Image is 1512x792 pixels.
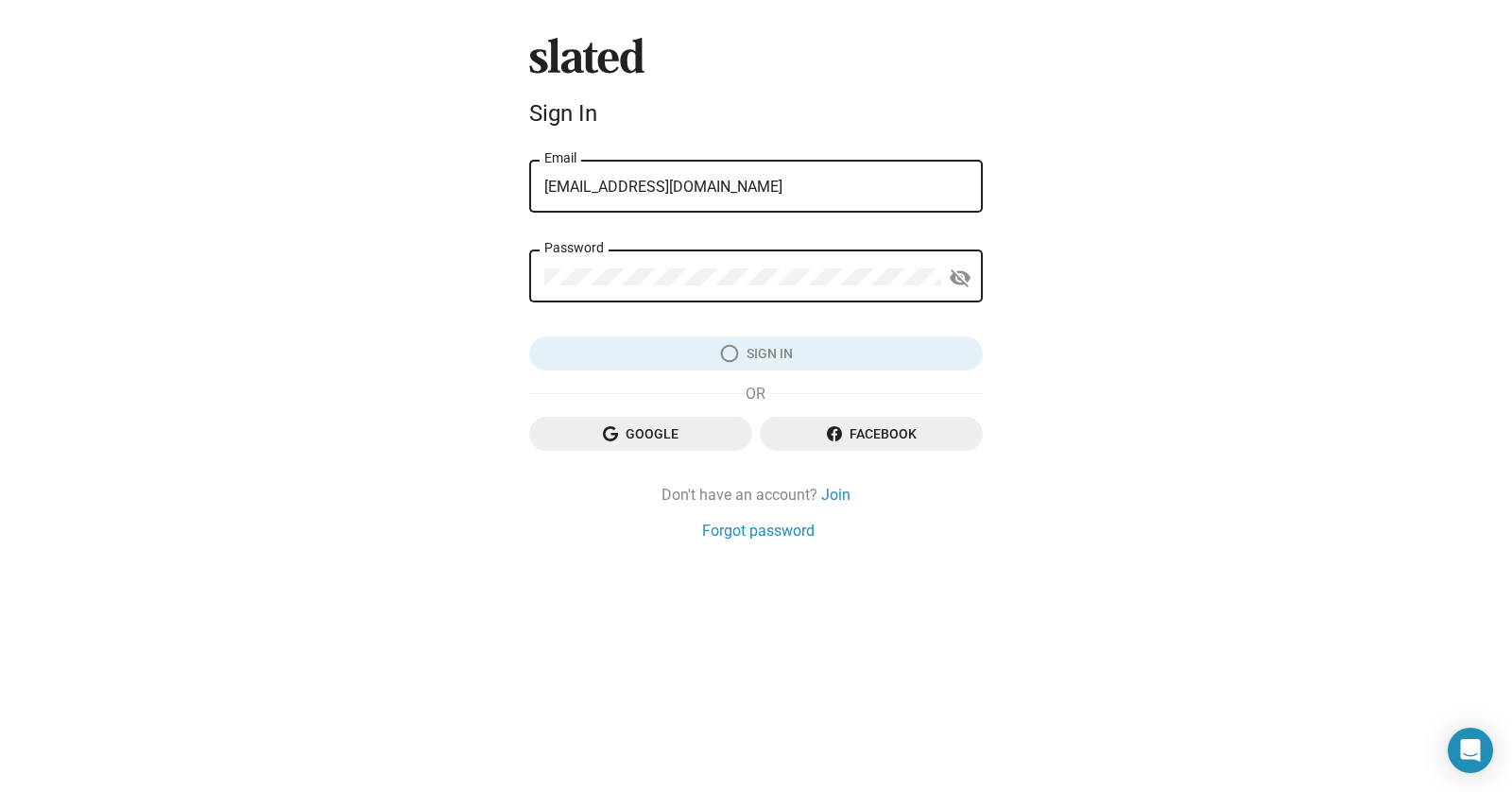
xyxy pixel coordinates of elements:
[529,417,752,451] button: Google
[821,485,850,505] a: Join
[1448,728,1493,773] div: Open Intercom Messenger
[760,417,983,451] button: Facebook
[544,417,737,451] span: Google
[544,336,968,370] span: Sign in
[775,417,968,451] span: Facebook
[529,336,983,370] button: Sign in
[529,100,983,127] div: Sign In
[941,259,979,297] button: Show password
[529,485,983,505] div: Don't have an account?
[949,264,971,293] mat-icon: visibility_off
[529,38,983,134] sl-branding: Sign In
[702,521,815,541] a: Forgot password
